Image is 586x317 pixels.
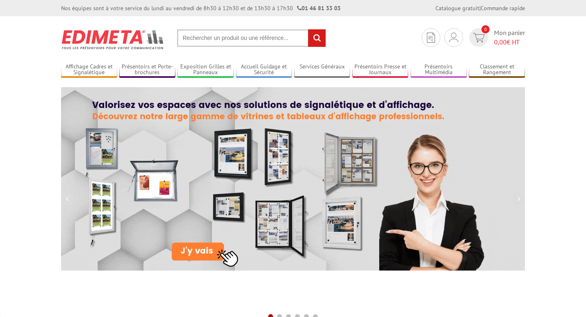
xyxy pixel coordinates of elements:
a: Accueil Guidage et Sécurité [236,63,292,77]
a: Exposition Grilles et Panneaux [177,63,234,77]
a: Affichage Cadres et Signalétique [61,63,117,77]
div: Nos équipes sont à votre service du lundi au vendredi de 8h30 à 12h30 et de 13h30 à 17h30 [61,4,341,12]
strong: 01 46 81 33 03 [297,4,341,12]
a: Classement et Rangement [469,63,525,77]
a: Catalogue gratuit [435,4,479,12]
a: Présentoirs et Porte-brochures [119,63,175,77]
img: Présentoir, panneau, stand - Edimeta - PLV, affichage, mobilier bureau, entreprise [61,24,165,55]
img: devis rapide [427,33,435,43]
a: Présentoirs Presse et Journaux [352,63,409,77]
img: devis rapide [473,33,485,42]
a: Commande rapide [481,4,525,12]
div: | [435,4,525,12]
span: Mon panier [494,28,525,47]
a: devis rapide 0 Mon panier 0,00€ HT [467,28,525,47]
a: Services Généraux [294,63,350,77]
input: Rechercher un produit ou une référence... [177,29,326,47]
span: € HT [494,37,525,47]
img: devis rapide [449,33,458,42]
input: rechercher [308,29,326,47]
span: 0 [481,25,490,33]
span: 0,00 [494,38,507,46]
a: Présentoirs Multimédia [411,63,467,77]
